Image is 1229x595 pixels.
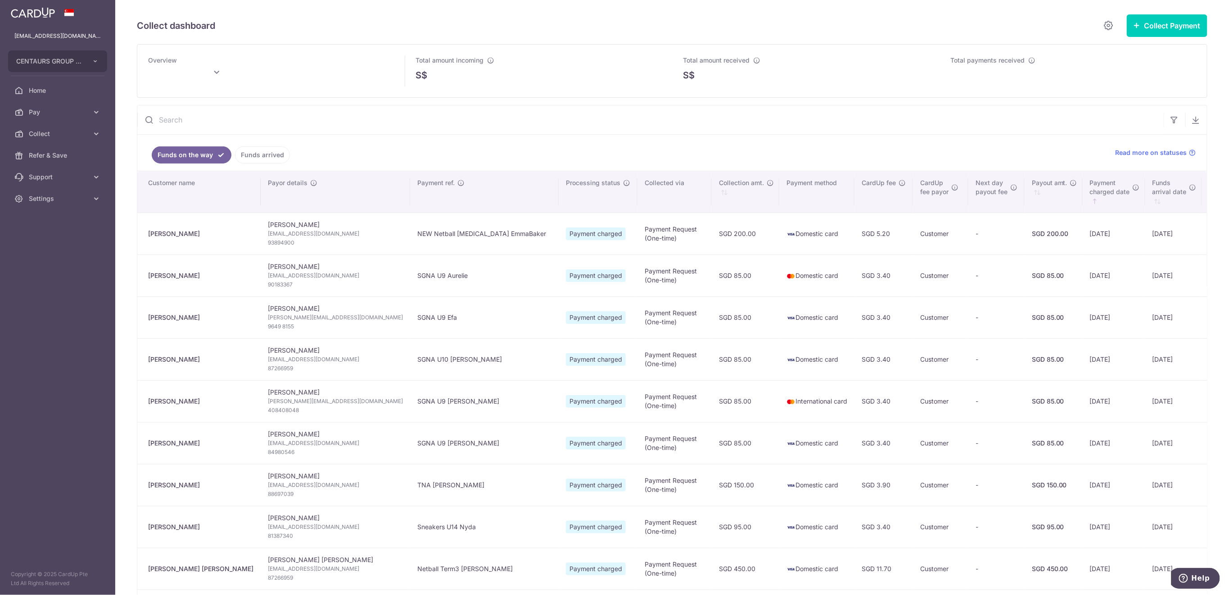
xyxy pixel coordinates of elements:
[1083,171,1145,213] th: Paymentcharged date : activate to sort column ascending
[137,171,261,213] th: Customer name
[410,506,559,548] td: Sneakers U14 Nyda
[786,355,795,364] img: visa-sm-192604c4577d2d35970c8ed26b86981c2741ebd56154ab54ad91a526f0f24972.png
[712,548,779,590] td: SGD 450.00
[261,380,410,422] td: [PERSON_NAME]
[566,227,626,240] span: Payment charged
[637,506,712,548] td: Payment Request (One-time)
[566,563,626,575] span: Payment charged
[712,464,779,506] td: SGD 150.00
[1032,564,1075,573] div: SGD 450.00
[566,311,626,324] span: Payment charged
[1145,338,1202,380] td: [DATE]
[410,338,559,380] td: SGNA U10 [PERSON_NAME]
[712,422,779,464] td: SGD 85.00
[1083,464,1145,506] td: [DATE]
[1116,148,1187,157] span: Read more on statuses
[268,531,403,540] span: 81387340
[261,171,410,213] th: Payor details
[968,380,1025,422] td: -
[712,506,779,548] td: SGD 95.00
[410,254,559,296] td: SGNA U9 Aurelie
[29,86,88,95] span: Home
[968,213,1025,254] td: -
[1083,296,1145,338] td: [DATE]
[566,395,626,408] span: Payment charged
[268,490,403,499] span: 88697039
[1145,548,1202,590] td: [DATE]
[268,481,403,490] span: [EMAIL_ADDRESS][DOMAIN_NAME]
[712,254,779,296] td: SGD 85.00
[29,173,88,182] span: Support
[1171,568,1220,590] iframe: Opens a widget where you can find more information
[968,506,1025,548] td: -
[268,522,403,531] span: [EMAIL_ADDRESS][DOMAIN_NAME]
[261,296,410,338] td: [PERSON_NAME]
[913,380,968,422] td: Customer
[566,479,626,491] span: Payment charged
[148,271,253,280] div: [PERSON_NAME]
[1116,148,1196,157] a: Read more on statuses
[712,213,779,254] td: SGD 200.00
[779,213,854,254] td: Domestic card
[29,108,88,117] span: Pay
[968,171,1025,213] th: Next daypayout fee
[1145,254,1202,296] td: [DATE]
[913,548,968,590] td: Customer
[862,178,896,187] span: CardUp fee
[1083,254,1145,296] td: [DATE]
[637,422,712,464] td: Payment Request (One-time)
[16,57,83,66] span: CENTAURS GROUP PRIVATE LIMITED
[786,230,795,239] img: visa-sm-192604c4577d2d35970c8ed26b86981c2741ebd56154ab54ad91a526f0f24972.png
[410,213,559,254] td: NEW Netball [MEDICAL_DATA] EmmaBaker
[786,397,795,406] img: mastercard-sm-87a3fd1e0bddd137fecb07648320f44c262e2538e7db6024463105ddbc961eb2.png
[261,422,410,464] td: [PERSON_NAME]
[148,439,253,448] div: [PERSON_NAME]
[854,171,913,213] th: CardUp fee
[913,171,968,213] th: CardUpfee payor
[712,380,779,422] td: SGD 85.00
[779,380,854,422] td: International card
[235,146,290,164] a: Funds arrived
[968,548,1025,590] td: -
[1083,548,1145,590] td: [DATE]
[1083,213,1145,254] td: [DATE]
[1032,229,1075,238] div: SGD 200.00
[1025,171,1083,213] th: Payout amt. : activate to sort column ascending
[566,269,626,282] span: Payment charged
[268,406,403,415] span: 408408048
[268,397,403,406] span: [PERSON_NAME][EMAIL_ADDRESS][DOMAIN_NAME]
[1083,380,1145,422] td: [DATE]
[410,380,559,422] td: SGNA U9 [PERSON_NAME]
[637,171,712,213] th: Collected via
[854,506,913,548] td: SGD 3.40
[683,56,750,64] span: Total amount received
[20,6,39,14] span: Help
[786,565,795,574] img: visa-sm-192604c4577d2d35970c8ed26b86981c2741ebd56154ab54ad91a526f0f24972.png
[712,296,779,338] td: SGD 85.00
[152,146,231,164] a: Funds on the way
[1032,522,1075,531] div: SGD 95.00
[261,254,410,296] td: [PERSON_NAME]
[268,178,307,187] span: Payor details
[854,380,913,422] td: SGD 3.40
[268,238,403,247] span: 93894900
[786,272,795,281] img: mastercard-sm-87a3fd1e0bddd137fecb07648320f44c262e2538e7db6024463105ddbc961eb2.png
[854,296,913,338] td: SGD 3.40
[854,213,913,254] td: SGD 5.20
[268,355,403,364] span: [EMAIL_ADDRESS][DOMAIN_NAME]
[268,564,403,573] span: [EMAIL_ADDRESS][DOMAIN_NAME]
[1145,213,1202,254] td: [DATE]
[779,506,854,548] td: Domestic card
[786,313,795,322] img: visa-sm-192604c4577d2d35970c8ed26b86981c2741ebd56154ab54ad91a526f0f24972.png
[148,229,253,238] div: [PERSON_NAME]
[416,68,427,82] span: S$
[261,213,410,254] td: [PERSON_NAME]
[417,178,455,187] span: Payment ref.
[683,68,695,82] span: S$
[268,280,403,289] span: 90183367
[920,178,949,196] span: CardUp fee payor
[1032,313,1075,322] div: SGD 85.00
[1145,422,1202,464] td: [DATE]
[1032,271,1075,280] div: SGD 85.00
[779,171,854,213] th: Payment method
